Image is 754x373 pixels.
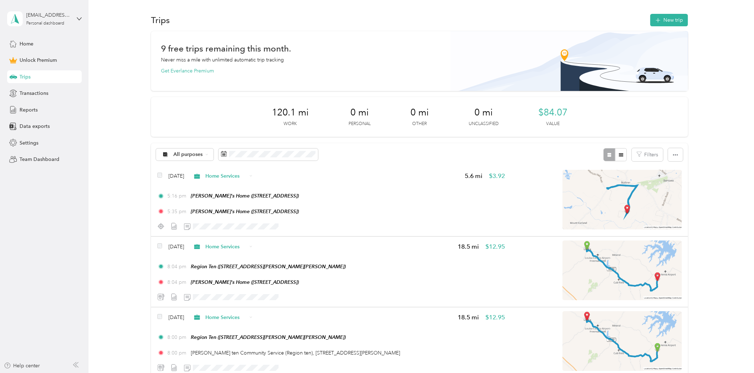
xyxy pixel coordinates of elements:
[167,208,188,215] span: 5:35 pm
[191,334,346,340] span: Region Ten ([STREET_ADDRESS][PERSON_NAME][PERSON_NAME])
[205,243,247,250] span: Home Services
[272,107,309,118] span: 120.1 mi
[20,56,57,64] span: Unlock Premium
[167,263,188,270] span: 8:04 pm
[20,139,38,147] span: Settings
[458,313,479,322] span: 18.5 mi
[20,106,38,114] span: Reports
[174,152,203,157] span: All purposes
[451,31,688,91] img: Banner
[161,45,291,52] h1: 9 free trips remaining this month.
[26,21,64,26] div: Personal dashboard
[161,67,214,75] button: Get Everlance Premium
[350,107,369,118] span: 0 mi
[191,193,299,199] span: [PERSON_NAME]'s Home ([STREET_ADDRESS])
[20,90,48,97] span: Transactions
[546,121,560,127] p: Value
[26,11,71,19] div: [EMAIL_ADDRESS][DOMAIN_NAME]
[20,73,31,81] span: Trips
[20,123,50,130] span: Data exports
[161,56,284,64] p: Never miss a mile with unlimited automatic trip tracking
[168,243,184,250] span: [DATE]
[284,121,297,127] p: Work
[562,170,682,229] img: minimap
[20,156,59,163] span: Team Dashboard
[458,242,479,251] span: 18.5 mi
[191,264,346,269] span: Region Ten ([STREET_ADDRESS][PERSON_NAME][PERSON_NAME])
[167,279,188,286] span: 8:04 pm
[538,107,567,118] span: $84.07
[650,14,688,26] button: New trip
[474,107,493,118] span: 0 mi
[349,121,371,127] p: Personal
[167,192,188,200] span: 5:16 pm
[205,172,247,180] span: Home Services
[191,350,400,356] span: [PERSON_NAME] ten Community Service (Region ten), [STREET_ADDRESS][PERSON_NAME]
[167,334,188,341] span: 8:00 pm
[4,362,40,369] button: Help center
[191,209,299,214] span: [PERSON_NAME]'s Home ([STREET_ADDRESS])
[562,240,682,300] img: minimap
[168,314,184,321] span: [DATE]
[469,121,499,127] p: Unclassified
[205,314,247,321] span: Home Services
[485,313,505,322] span: $12.95
[191,279,299,285] span: [PERSON_NAME]'s Home ([STREET_ADDRESS])
[465,172,483,180] span: 5.6 mi
[167,349,188,357] span: 8:00 pm
[562,311,682,371] img: minimap
[485,242,505,251] span: $12.95
[412,121,427,127] p: Other
[410,107,429,118] span: 0 mi
[632,148,663,161] button: Filters
[489,172,505,180] span: $3.92
[20,40,33,48] span: Home
[151,16,170,24] h1: Trips
[168,172,184,180] span: [DATE]
[714,333,754,373] iframe: Everlance-gr Chat Button Frame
